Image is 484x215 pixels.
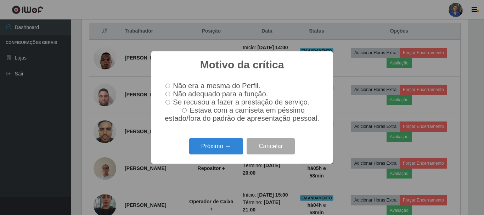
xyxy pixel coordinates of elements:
span: Não era a mesma do Perfil. [173,82,260,90]
button: Cancelar [247,138,295,155]
span: Se recusou a fazer a prestação de serviço. [173,98,309,106]
input: Não era a mesma do Perfil. [165,84,170,88]
input: Estava com a camiseta em péssimo estado/fora do padrão de apresentação pessoal. [182,108,187,113]
input: Não adequado para a função. [165,92,170,96]
input: Se recusou a fazer a prestação de serviço. [165,100,170,104]
span: Não adequado para a função. [173,90,268,98]
span: Estava com a camiseta em péssimo estado/fora do padrão de apresentação pessoal. [165,106,319,122]
h2: Motivo da crítica [200,58,284,71]
button: Próximo → [189,138,243,155]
